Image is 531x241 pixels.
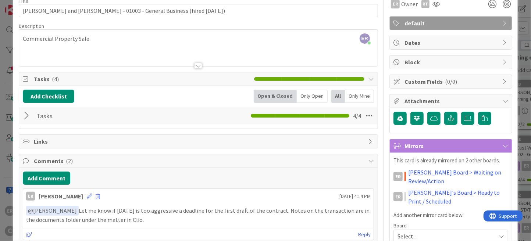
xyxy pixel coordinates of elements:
span: Attachments [405,97,499,105]
span: Comments [34,157,364,165]
span: Block [405,58,499,66]
div: [PERSON_NAME] [39,192,83,201]
span: default [405,19,499,28]
span: ( 0/0 ) [445,78,457,85]
span: Dates [405,38,499,47]
div: ER [393,172,403,181]
a: [PERSON_NAME]'s Board > Ready to Print / Scheduled [408,188,508,206]
span: ( 2 ) [66,157,73,165]
span: Links [34,137,364,146]
div: Only Mine [345,90,374,103]
span: ER [360,33,370,44]
span: Mirrors [405,141,499,150]
p: Let me know if [DATE] is too aggressive a deadline for the first draft of the contract. Notes on ... [26,206,371,224]
p: This card is already mirrored on 2 other boards. [393,157,508,165]
div: Open & Closed [254,90,297,103]
span: Tasks [34,75,250,83]
p: Commercial Property Sale [23,35,374,43]
input: Add Checklist... [34,109,185,122]
span: Custom Fields [405,77,499,86]
span: @ [28,207,33,214]
span: [DATE] 4:14 PM [339,193,371,200]
a: Reply [358,230,371,239]
div: All [331,90,345,103]
div: ER [393,192,403,201]
input: type card name here... [19,4,378,17]
a: [PERSON_NAME] Board > Waiting on Review/Action [408,168,508,186]
div: Only Open [297,90,328,103]
div: ER [26,192,35,201]
span: [PERSON_NAME] [28,207,77,214]
button: Add Comment [23,172,70,185]
span: Support [15,1,33,10]
span: Board [393,223,407,228]
button: Add Checklist [23,90,74,103]
span: Description [19,23,44,29]
span: ( 4 ) [52,75,59,83]
p: Add another mirror card below: [393,211,508,220]
span: 4 / 4 [353,111,361,120]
